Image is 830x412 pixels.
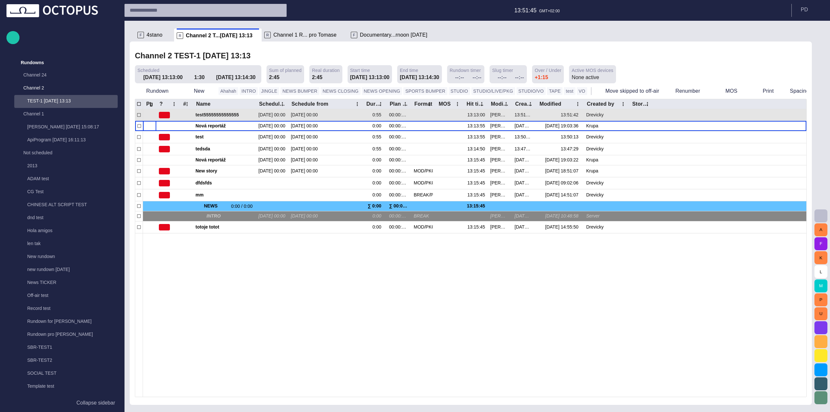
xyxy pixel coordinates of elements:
div: 00:00:00:00 [389,168,409,174]
div: Server [586,213,602,219]
span: Slug timer [492,67,513,74]
div: 13:13:00 [466,112,485,118]
span: Over / Under [535,67,561,74]
div: Peter Drevicky (pdrevicky) [490,192,509,198]
span: Documentary...rnoon [DATE] [360,32,427,38]
span: Sum of planned [269,67,302,74]
div: 13:15:45 [466,192,485,198]
div: 0:00 [373,192,384,198]
div: 7/23 10:48:58 [545,213,581,219]
div: dfdsfds [196,177,253,189]
div: 8/11 14:52:42 [515,180,534,186]
button: test [564,87,575,95]
div: Rundown for [PERSON_NAME] [14,315,118,328]
div: 8/18 18:51:07 [515,168,534,174]
div: +1:15 [535,74,548,81]
div: INTRO [196,211,253,221]
div: Off-air test [14,289,118,302]
p: New rundown [27,253,118,260]
div: [DATE] 13:14:30 [400,74,439,81]
div: 8/12 09:02:06 [545,180,581,186]
div: 13:13:55 [466,134,485,140]
div: Rundown pro [PERSON_NAME] [14,328,118,341]
div: SBR-TEST1 [14,341,118,354]
button: Schedule from column menu [353,100,362,109]
p: Rundowns [21,59,44,66]
div: 0:55 [373,112,384,118]
div: [PERSON_NAME] [DATE] 15:08:17 [14,121,118,134]
div: 13:47:29 [515,146,534,152]
p: ADAM test [27,175,118,182]
div: 0:00 [373,157,384,163]
div: 00:00:00:00 [389,157,409,163]
div: 00:00:55:00 [389,146,409,152]
div: 8/24 00:00 [258,146,286,152]
div: 8/18 00:00 [291,123,361,129]
div: SOCIAL TEST [14,367,118,380]
span: test55555555555555 [196,112,253,118]
div: 7/2 00:00 [258,213,286,219]
button: Story locations column menu [643,100,652,109]
div: Peter Drevicky (pdrevicky) [490,180,509,186]
img: Octopus News Room [6,4,98,17]
div: mm [196,189,253,201]
button: New [183,85,216,97]
div: 0:00 [373,180,384,186]
p: Hola amigos [27,227,118,234]
p: Channel 1 [23,111,105,117]
div: Schedule to [259,101,285,107]
div: CG Test [14,186,118,199]
div: MOS [439,101,451,107]
div: 00:00:55:00 [389,112,409,118]
div: len tak [14,238,118,251]
button: U [814,307,827,320]
div: CHINESE ALT SCRIPT TEST [14,199,118,212]
div: F4stano [135,29,174,41]
div: SBR-TEST2 [14,354,118,367]
div: 8/18 19:03:22 [545,157,581,163]
span: Active MOS devices [572,67,613,74]
div: new rundown [DATE] [14,264,118,277]
div: New story [196,165,253,177]
div: totoje totot [196,221,253,233]
p: Template test [27,383,118,389]
button: L [814,265,827,278]
span: 0:00 / 0:00 [231,203,253,209]
span: totoje totot [196,224,253,230]
button: NEWS OPENING [362,87,402,95]
div: dnd test [14,212,118,225]
div: Schedule from [291,101,328,107]
div: 00:00:55:00 [389,134,409,140]
div: Krupa [586,157,601,163]
span: dfdsfds [196,180,253,186]
div: Martin Krupa (mkrupa) [490,123,509,129]
div: 00:00:00:00 [389,192,409,198]
span: test [196,134,253,140]
div: 00:00:00:00 [389,123,409,129]
span: Nová reportáž [196,157,253,163]
button: F [814,237,827,250]
button: A [814,223,827,236]
p: GMT+02:00 [539,8,560,14]
div: Drevicky [586,146,606,152]
div: TEST-1 [DATE] 13:13 [14,95,118,108]
button: STUDIO [449,87,470,95]
div: 0:55 [373,134,384,140]
div: Test bound mos [14,393,118,406]
div: [DATE] 13:14:30 [216,74,259,81]
div: Hola amigos [14,225,118,238]
div: ∑ 00:00:00:00 [389,201,409,211]
div: Created [515,101,533,107]
div: Created by [587,101,614,107]
div: 13:15:45 [466,168,485,174]
div: ApiProgram [DATE] 16:11:13 [14,134,118,147]
div: Template test [14,380,118,393]
div: Format [414,101,432,107]
p: F [137,32,144,38]
div: # [183,101,186,107]
p: Channel 24 [23,72,105,78]
button: Rundown [135,85,180,97]
div: 13:15:45 [466,180,485,186]
div: 8/18 00:00 [258,157,286,163]
button: Hit time column menu [477,100,486,109]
